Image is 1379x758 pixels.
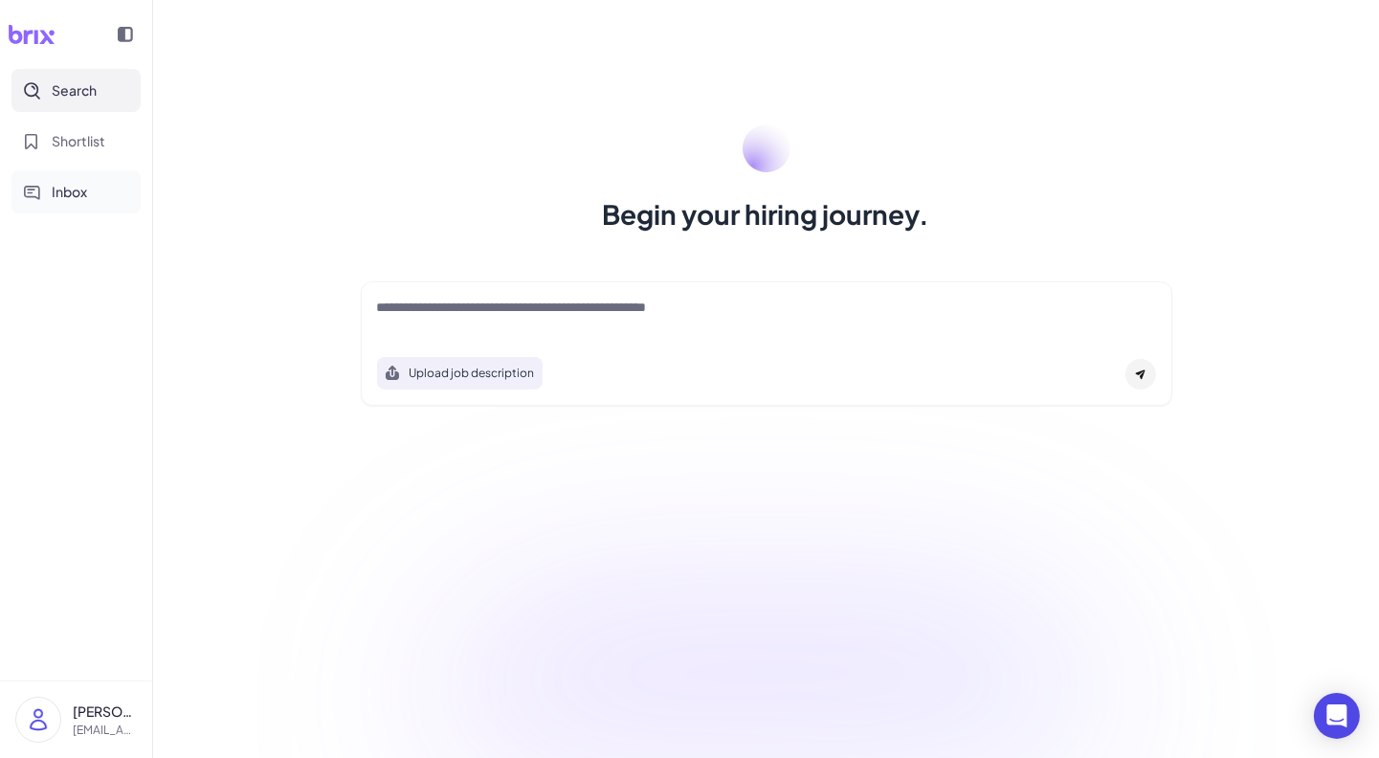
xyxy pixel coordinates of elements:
p: [EMAIL_ADDRESS][DOMAIN_NAME] [73,722,137,739]
button: Shortlist [11,120,141,163]
span: Search [52,80,97,100]
span: Inbox [52,182,87,202]
button: Search [11,69,141,112]
img: user_logo.png [16,698,60,742]
p: [PERSON_NAME] [73,702,137,722]
div: Open Intercom Messenger [1314,693,1360,739]
span: Shortlist [52,131,105,151]
button: Search using job description [377,357,543,390]
button: Inbox [11,170,141,213]
h1: Begin your hiring journey. [603,195,930,234]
